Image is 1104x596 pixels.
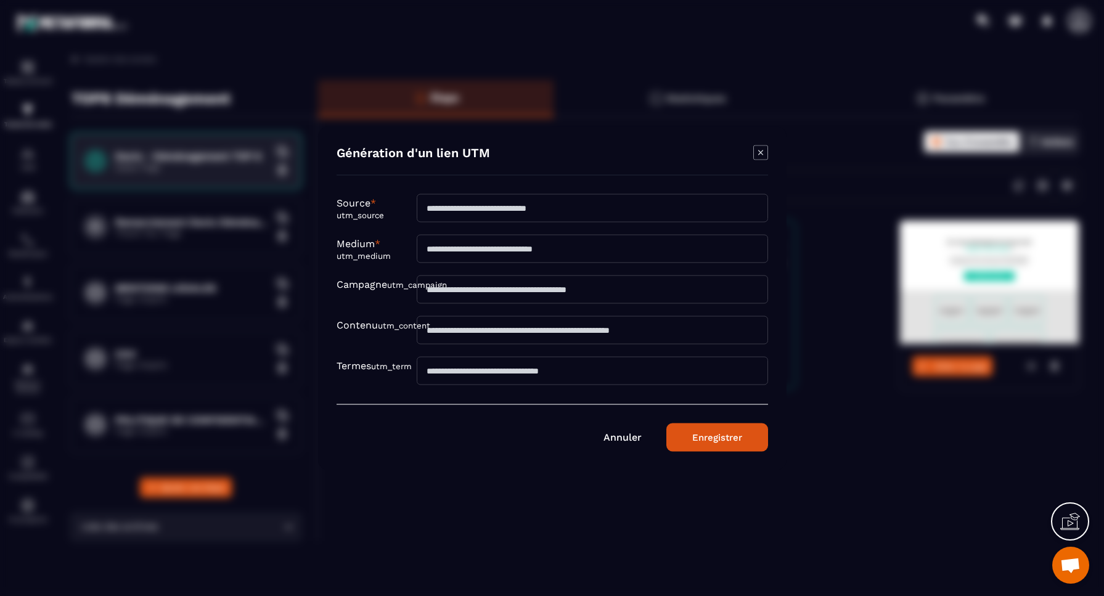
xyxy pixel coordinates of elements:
small: utm_campaign [387,280,447,289]
small: utm_medium [337,251,391,260]
small: utm_source [337,210,384,219]
p: Termes [337,359,380,371]
p: Medium [337,237,380,261]
p: Source [337,197,380,220]
p: Contenu [337,319,380,330]
p: Campagne [337,278,380,290]
a: Ouvrir le chat [1052,547,1089,584]
button: Enregistrer [666,423,768,451]
h4: Génération d'un lien UTM [337,145,490,162]
small: utm_term [371,361,412,370]
small: utm_content [378,320,430,330]
a: Annuler [603,431,642,443]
